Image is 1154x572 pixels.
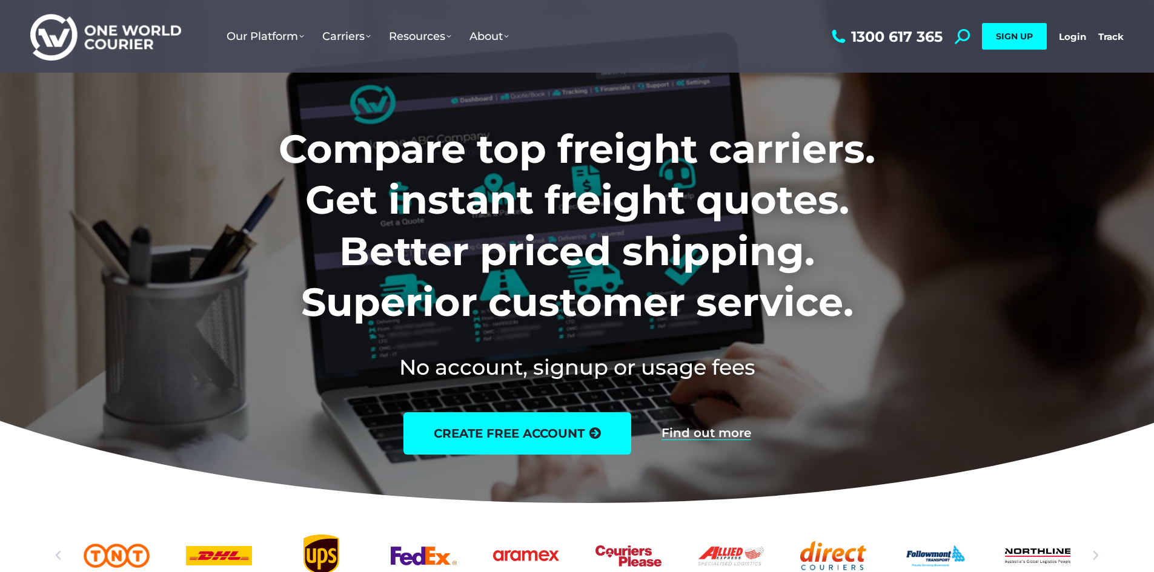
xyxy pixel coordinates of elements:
span: About [469,30,509,43]
a: Resources [380,18,460,55]
a: Login [1059,31,1086,42]
a: Carriers [313,18,380,55]
a: Find out more [662,427,751,440]
span: SIGN UP [996,31,1033,42]
h2: No account, signup or usage fees [199,352,955,382]
a: 1300 617 365 [829,29,943,44]
img: One World Courier [30,12,181,61]
a: Track [1098,31,1124,42]
h1: Compare top freight carriers. Get instant freight quotes. Better priced shipping. Superior custom... [199,123,955,328]
a: Our Platform [217,18,313,55]
span: Our Platform [227,30,304,43]
a: About [460,18,518,55]
a: create free account [403,412,631,455]
a: SIGN UP [982,23,1047,50]
span: Carriers [322,30,371,43]
span: Resources [389,30,451,43]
